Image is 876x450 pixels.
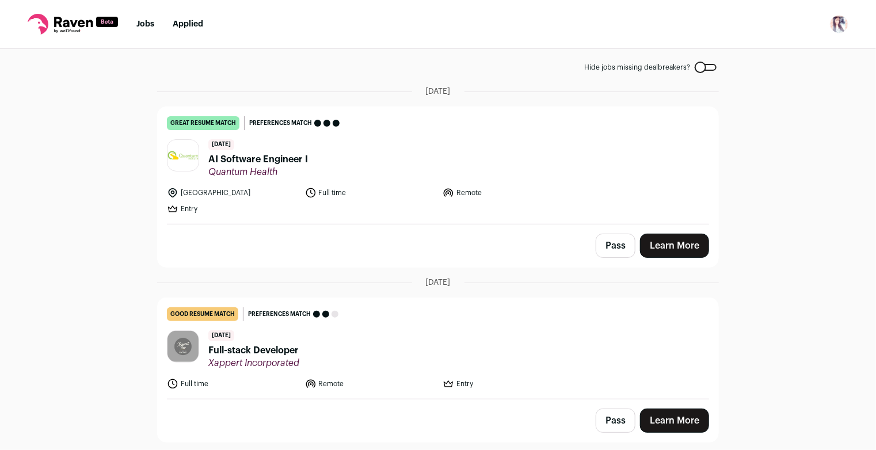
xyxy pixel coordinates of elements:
span: [DATE] [426,277,451,288]
li: Remote [305,378,436,390]
li: Full time [305,187,436,199]
div: good resume match [167,307,238,321]
a: great resume match Preferences match [DATE] AI Software Engineer I Quantum Health [GEOGRAPHIC_DAT... [158,107,718,224]
span: AI Software Engineer I [208,152,308,166]
button: Pass [596,409,635,433]
span: [DATE] [208,139,234,150]
a: Applied [173,20,203,28]
img: bfeb36b7f7aa50cb463f95aab785dcd74b9b1723a65da477b9b3380c70529d19.jpg [167,150,199,161]
span: Full-stack Developer [208,344,299,357]
img: 19354920-medium_jpg [830,15,848,33]
span: [DATE] [426,86,451,97]
li: Entry [167,203,298,215]
button: Open dropdown [830,15,848,33]
span: Xappert Incorporated [208,357,299,369]
a: good resume match Preferences match [DATE] Full-stack Developer Xappert Incorporated Full time Re... [158,298,718,399]
button: Pass [596,234,635,258]
div: great resume match [167,116,239,130]
span: [DATE] [208,330,234,341]
span: Hide jobs missing dealbreakers? [584,63,690,72]
img: ff1edea4452ecf9dff7a78a8c7780eedf6a3d5e3b36f7a4c9ab491d685a109f8.jpg [167,331,199,362]
a: Jobs [136,20,154,28]
li: Remote [443,187,574,199]
span: Preferences match [248,308,311,320]
a: Learn More [640,409,709,433]
li: [GEOGRAPHIC_DATA] [167,187,298,199]
li: Entry [443,378,574,390]
span: Quantum Health [208,166,308,178]
a: Learn More [640,234,709,258]
span: Preferences match [249,117,312,129]
li: Full time [167,378,298,390]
